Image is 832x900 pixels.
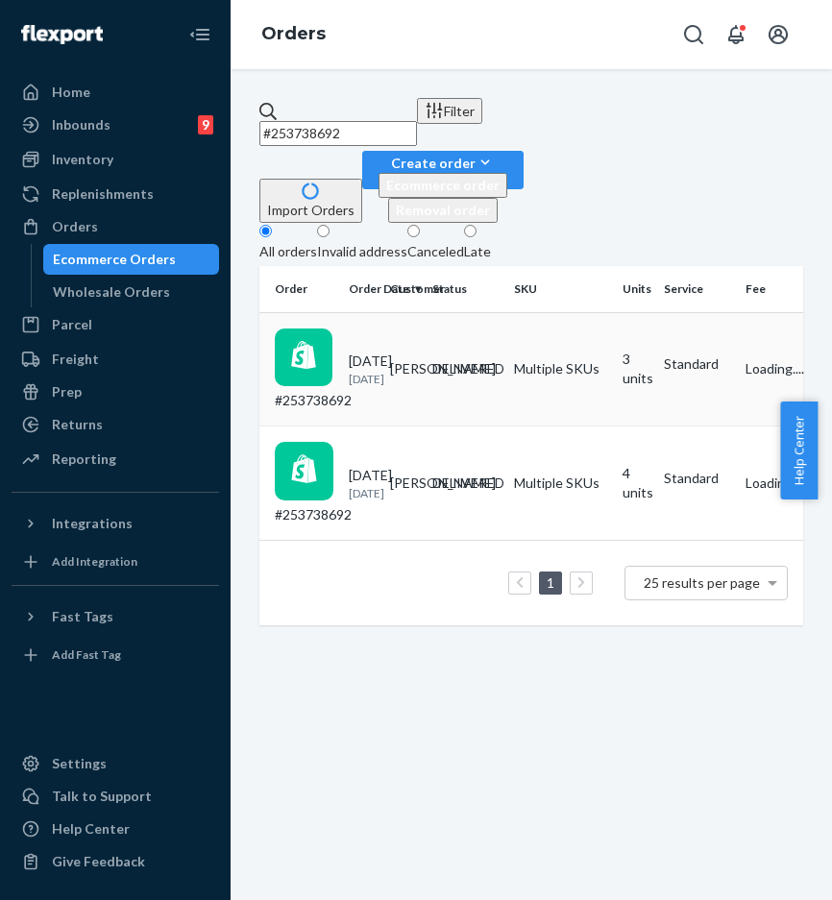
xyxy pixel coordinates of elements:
[644,574,760,591] span: 25 results per page
[246,7,341,62] ol: breadcrumbs
[362,151,524,189] button: Create orderEcommerce orderRemoval order
[12,601,219,632] button: Fast Tags
[21,25,103,44] img: Flexport logo
[12,444,219,474] a: Reporting
[396,202,490,218] span: Removal order
[464,242,491,261] div: Late
[382,426,424,541] td: [PERSON_NAME]
[506,266,615,312] th: SKU
[390,280,416,297] div: Customer
[717,15,755,54] button: Open notifications
[407,225,420,237] input: Canceled
[780,401,818,499] button: Help Center
[317,225,330,237] input: Invalid address
[386,177,500,193] span: Ecommerce order
[506,426,615,541] td: Multiple SKUs
[52,217,98,236] div: Orders
[615,312,656,426] td: 3 units
[261,23,326,44] a: Orders
[12,640,219,670] a: Add Fast Tag
[52,553,137,570] div: Add Integration
[738,426,803,541] td: Loading....
[259,179,362,223] button: Import Orders
[12,508,219,539] button: Integrations
[52,646,121,663] div: Add Fast Tag
[275,328,333,411] div: #253738692
[198,115,213,134] div: 9
[12,179,219,209] a: Replenishments
[52,184,154,204] div: Replenishments
[12,814,219,844] a: Help Center
[759,15,797,54] button: Open account menu
[52,514,133,533] div: Integrations
[12,748,219,779] a: Settings
[52,83,90,102] div: Home
[417,98,482,124] button: Filter
[259,266,341,312] th: Order
[12,781,219,812] a: Talk to Support
[52,754,107,773] div: Settings
[506,312,615,426] td: Multiple SKUs
[53,282,170,302] div: Wholesale Orders
[52,350,99,369] div: Freight
[379,153,507,173] div: Create order
[52,382,82,401] div: Prep
[12,77,219,108] a: Home
[664,469,730,488] p: Standard
[259,242,317,261] div: All orders
[52,415,103,434] div: Returns
[52,150,113,169] div: Inventory
[615,426,656,541] td: 4 units
[615,266,656,312] th: Units
[425,101,475,121] div: Filter
[259,225,272,237] input: All orders
[464,225,477,237] input: Late
[52,315,92,334] div: Parcel
[349,371,375,387] p: [DATE]
[738,266,803,312] th: Fee
[275,442,333,524] div: #253738692
[52,115,110,134] div: Inbounds
[12,109,219,140] a: Inbounds9
[349,485,375,501] p: [DATE]
[349,352,375,387] div: [DATE]
[12,846,219,877] button: Give Feedback
[382,312,424,426] td: [PERSON_NAME]
[259,121,417,146] input: Search orders
[432,359,504,378] div: DELIVERED
[52,819,130,839] div: Help Center
[12,377,219,407] a: Prep
[674,15,713,54] button: Open Search Box
[12,211,219,242] a: Orders
[43,277,220,307] a: Wholesale Orders
[181,15,219,54] button: Close Navigation
[664,354,730,374] p: Standard
[53,250,176,269] div: Ecommerce Orders
[52,852,145,871] div: Give Feedback
[52,450,116,469] div: Reporting
[379,173,507,198] button: Ecommerce order
[52,607,113,626] div: Fast Tags
[12,409,219,440] a: Returns
[12,344,219,375] a: Freight
[52,787,152,806] div: Talk to Support
[12,144,219,175] a: Inventory
[432,474,504,493] div: DELIVERED
[12,547,219,577] a: Add Integration
[425,266,506,312] th: Status
[341,266,382,312] th: Order Date
[656,266,738,312] th: Service
[43,244,220,275] a: Ecommerce Orders
[738,312,803,426] td: Loading....
[349,466,375,501] div: [DATE]
[388,198,498,223] button: Removal order
[407,242,464,261] div: Canceled
[543,574,558,591] a: Page 1 is your current page
[317,242,407,261] div: Invalid address
[12,309,219,340] a: Parcel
